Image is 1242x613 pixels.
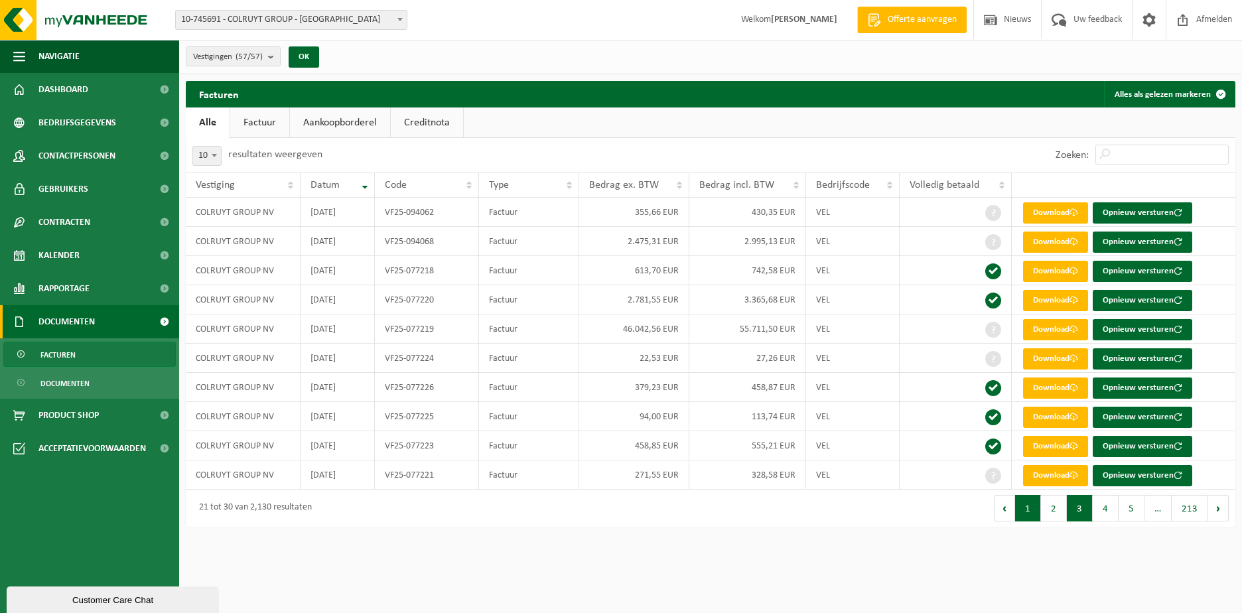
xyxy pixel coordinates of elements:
[479,227,579,256] td: Factuur
[375,460,478,490] td: VF25-077221
[816,180,870,190] span: Bedrijfscode
[7,584,222,613] iframe: chat widget
[186,344,301,373] td: COLRUYT GROUP NV
[1067,495,1093,521] button: 3
[579,198,689,227] td: 355,66 EUR
[290,107,390,138] a: Aankoopborderel
[689,373,805,402] td: 458,87 EUR
[38,272,90,305] span: Rapportage
[301,373,375,402] td: [DATE]
[186,460,301,490] td: COLRUYT GROUP NV
[1093,495,1119,521] button: 4
[1023,407,1088,428] a: Download
[806,256,900,285] td: VEL
[1015,495,1041,521] button: 1
[375,314,478,344] td: VF25-077219
[186,227,301,256] td: COLRUYT GROUP NV
[301,402,375,431] td: [DATE]
[186,46,281,66] button: Vestigingen(57/57)
[689,227,805,256] td: 2.995,13 EUR
[910,180,979,190] span: Volledig betaald
[375,431,478,460] td: VF25-077223
[1023,377,1088,399] a: Download
[689,285,805,314] td: 3.365,68 EUR
[38,106,116,139] span: Bedrijfsgegevens
[40,371,90,396] span: Documenten
[699,180,774,190] span: Bedrag incl. BTW
[579,314,689,344] td: 46.042,56 EUR
[479,402,579,431] td: Factuur
[1041,495,1067,521] button: 2
[186,198,301,227] td: COLRUYT GROUP NV
[479,256,579,285] td: Factuur
[806,402,900,431] td: VEL
[806,285,900,314] td: VEL
[1023,348,1088,370] a: Download
[1093,465,1192,486] button: Opnieuw versturen
[385,180,407,190] span: Code
[301,256,375,285] td: [DATE]
[806,460,900,490] td: VEL
[1208,495,1229,521] button: Next
[689,402,805,431] td: 113,74 EUR
[289,46,319,68] button: OK
[479,198,579,227] td: Factuur
[375,285,478,314] td: VF25-077220
[38,399,99,432] span: Product Shop
[884,13,960,27] span: Offerte aanvragen
[579,256,689,285] td: 613,70 EUR
[689,431,805,460] td: 555,21 EUR
[806,431,900,460] td: VEL
[579,373,689,402] td: 379,23 EUR
[589,180,659,190] span: Bedrag ex. BTW
[479,314,579,344] td: Factuur
[192,146,222,166] span: 10
[186,431,301,460] td: COLRUYT GROUP NV
[1023,465,1088,486] a: Download
[375,402,478,431] td: VF25-077225
[38,305,95,338] span: Documenten
[479,431,579,460] td: Factuur
[806,198,900,227] td: VEL
[1119,495,1144,521] button: 5
[301,314,375,344] td: [DATE]
[1023,202,1088,224] a: Download
[196,180,235,190] span: Vestiging
[375,227,478,256] td: VF25-094068
[38,206,90,239] span: Contracten
[1093,319,1192,340] button: Opnieuw versturen
[375,344,478,373] td: VF25-077224
[1144,495,1172,521] span: …
[689,344,805,373] td: 27,26 EUR
[489,180,509,190] span: Type
[479,344,579,373] td: Factuur
[38,40,80,73] span: Navigatie
[689,314,805,344] td: 55.711,50 EUR
[38,139,115,172] span: Contactpersonen
[186,81,252,107] h2: Facturen
[579,285,689,314] td: 2.781,55 EUR
[1056,150,1089,161] label: Zoeken:
[192,496,312,520] div: 21 tot 30 van 2,130 resultaten
[579,431,689,460] td: 458,85 EUR
[1093,348,1192,370] button: Opnieuw versturen
[1093,232,1192,253] button: Opnieuw versturen
[857,7,967,33] a: Offerte aanvragen
[310,180,340,190] span: Datum
[375,256,478,285] td: VF25-077218
[689,198,805,227] td: 430,35 EUR
[1093,407,1192,428] button: Opnieuw versturen
[579,460,689,490] td: 271,55 EUR
[1023,261,1088,282] a: Download
[479,373,579,402] td: Factuur
[3,370,176,395] a: Documenten
[994,495,1015,521] button: Previous
[38,73,88,106] span: Dashboard
[186,314,301,344] td: COLRUYT GROUP NV
[1023,436,1088,457] a: Download
[579,402,689,431] td: 94,00 EUR
[806,344,900,373] td: VEL
[38,172,88,206] span: Gebruikers
[193,147,221,165] span: 10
